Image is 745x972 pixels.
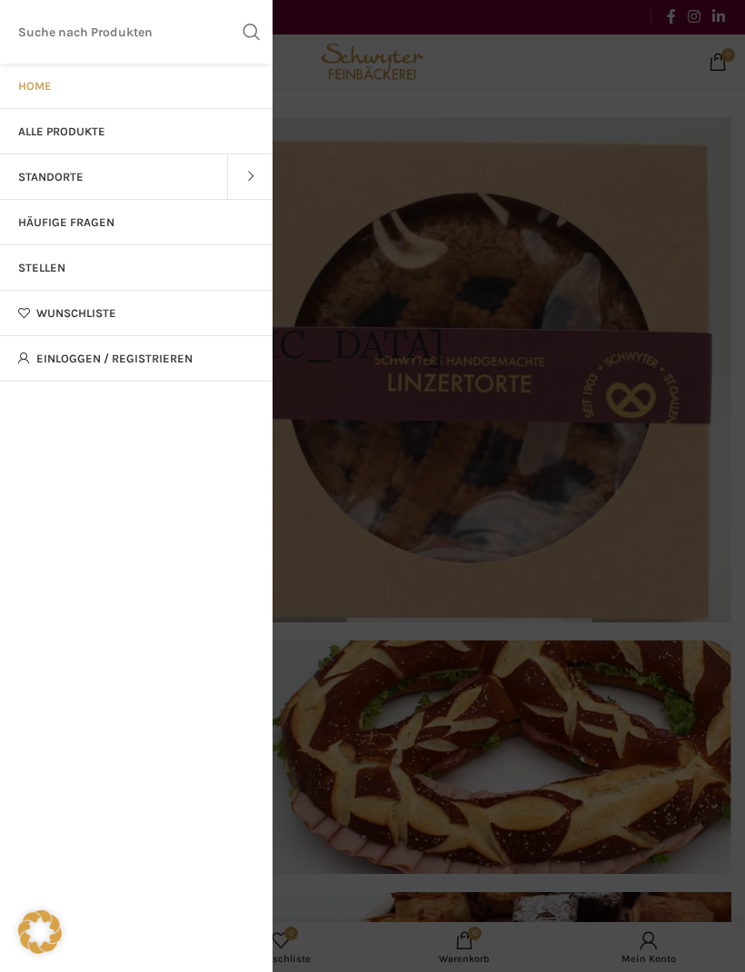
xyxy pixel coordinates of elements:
[18,124,105,139] span: Alle Produkte
[36,306,116,321] span: Wunschliste
[18,79,52,94] span: Home
[18,215,114,230] span: Häufige Fragen
[18,170,84,184] span: Standorte
[18,261,65,275] span: Stellen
